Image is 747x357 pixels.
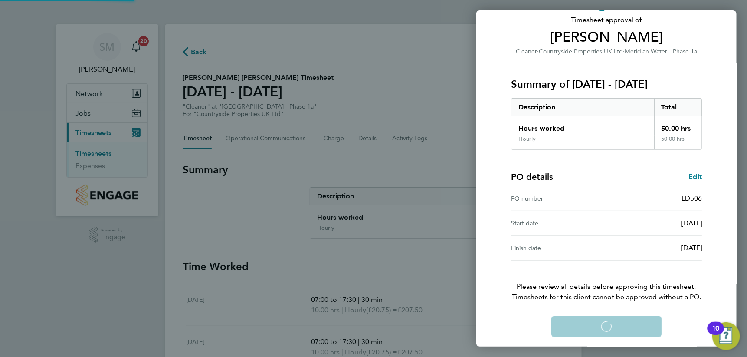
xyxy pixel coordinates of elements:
span: Countryside Properties UK Ltd [539,48,623,55]
span: [PERSON_NAME] [511,29,702,46]
span: Edit [688,172,702,181]
span: Timesheets for this client cannot be approved without a PO. [501,292,712,302]
div: 10 [712,328,720,340]
div: [DATE] [606,218,702,228]
span: · [623,48,625,55]
div: PO number [511,193,606,204]
span: Cleaner [516,48,537,55]
span: Timesheet approval of [511,15,702,25]
div: Summary of 15 - 21 Sep 2025 [511,98,702,150]
div: Total [654,99,702,116]
div: 50.00 hrs [654,116,702,136]
a: Edit [688,172,702,182]
p: Please review all details before approving this timesheet. [501,261,712,302]
div: [DATE] [606,243,702,253]
div: Hours worked [511,116,654,136]
span: · [537,48,539,55]
div: Start date [511,218,606,228]
h4: PO details [511,171,553,183]
div: Hourly [518,136,536,142]
h3: Summary of [DATE] - [DATE] [511,77,702,91]
div: 50.00 hrs [654,136,702,149]
div: Finish date [511,243,606,253]
div: Description [511,99,654,116]
button: Open Resource Center, 10 new notifications [712,322,740,350]
span: Meridian Water - Phase 1a [625,48,697,55]
span: LD506 [681,194,702,202]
